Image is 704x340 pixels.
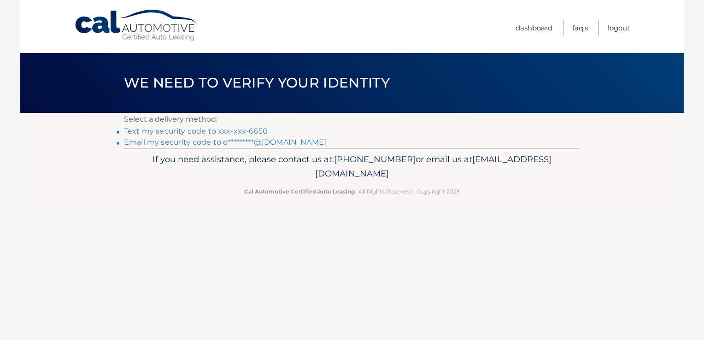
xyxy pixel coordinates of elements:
a: FAQ's [572,20,588,35]
p: Select a delivery method: [124,113,580,126]
a: Cal Automotive [74,9,199,42]
p: If you need assistance, please contact us at: or email us at [130,152,574,182]
span: [PHONE_NUMBER] [334,154,416,164]
p: - All Rights Reserved - Copyright 2025 [130,187,574,196]
span: We need to verify your identity [124,74,390,91]
a: Dashboard [516,20,552,35]
a: Text my security code to xxx-xxx-6650 [124,127,268,135]
a: Logout [608,20,630,35]
strong: Cal Automotive Certified Auto Leasing [244,188,355,195]
a: Email my security code to d*********@[DOMAIN_NAME] [124,138,326,147]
